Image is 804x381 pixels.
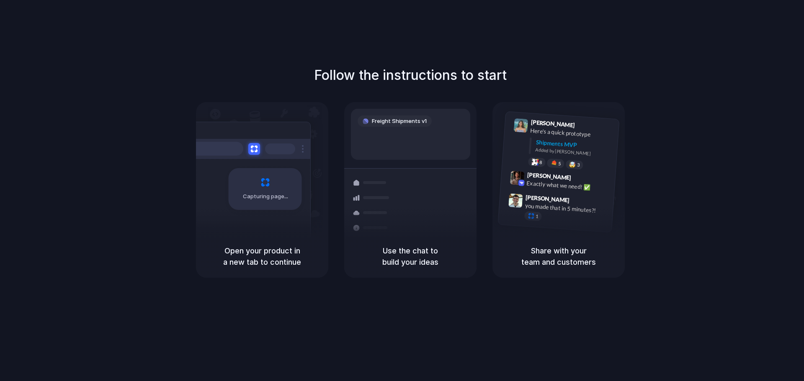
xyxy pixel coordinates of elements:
[206,245,318,268] h5: Open your product in a new tab to continue
[314,65,507,85] h1: Follow the instructions to start
[577,163,580,167] span: 3
[558,161,561,166] span: 5
[569,161,576,168] div: 🤯
[577,122,595,132] span: 9:41 AM
[539,160,542,165] span: 8
[536,214,539,219] span: 1
[531,118,575,130] span: [PERSON_NAME]
[526,193,570,205] span: [PERSON_NAME]
[372,117,427,125] span: Freight Shipments v1
[527,170,571,182] span: [PERSON_NAME]
[572,197,589,207] span: 9:47 AM
[530,126,614,141] div: Here's a quick prototype
[535,146,612,159] div: Added by [PERSON_NAME]
[536,138,613,152] div: Shipments MVP
[574,174,591,184] span: 9:42 AM
[502,245,615,268] h5: Share with your team and customers
[243,192,289,201] span: Capturing page
[526,179,610,193] div: Exactly what we need! ✅
[525,201,608,215] div: you made that in 5 minutes?!
[354,245,466,268] h5: Use the chat to build your ideas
